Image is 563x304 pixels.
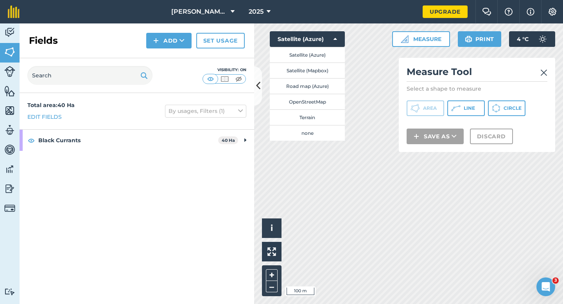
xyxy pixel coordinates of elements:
[414,132,419,141] img: svg+xml;base64,PHN2ZyB4bWxucz0iaHR0cDovL3d3dy53My5vcmcvMjAwMC9zdmciIHdpZHRoPSIxNCIgaGVpZ2h0PSIyNC...
[464,105,475,111] span: Line
[458,31,502,47] button: Print
[171,7,228,16] span: [PERSON_NAME] Cropping LTD
[401,35,409,43] img: Ruler icon
[270,94,345,109] button: OpenStreetMap
[447,100,485,116] button: Line
[153,36,159,45] img: svg+xml;base64,PHN2ZyB4bWxucz0iaHR0cDovL3d3dy53My5vcmcvMjAwMC9zdmciIHdpZHRoPSIxNCIgaGVpZ2h0PSIyNC...
[222,138,235,143] strong: 40 Ha
[20,130,254,151] div: Black Currants40 Ha
[266,269,278,281] button: +
[4,203,15,214] img: svg+xml;base64,PD94bWwgdmVyc2lvbj0iMS4wIiBlbmNvZGluZz0idXRmLTgiPz4KPCEtLSBHZW5lcmF0b3I6IEFkb2JlIE...
[527,7,534,16] img: svg+xml;base64,PHN2ZyB4bWxucz0iaHR0cDovL3d3dy53My5vcmcvMjAwMC9zdmciIHdpZHRoPSIxNyIgaGVpZ2h0PSIxNy...
[262,218,281,238] button: i
[504,105,522,111] span: Circle
[249,7,264,16] span: 2025
[270,47,345,63] button: Satellite (Azure)
[4,288,15,295] img: svg+xml;base64,PD94bWwgdmVyc2lvbj0iMS4wIiBlbmNvZGluZz0idXRmLTgiPz4KPCEtLSBHZW5lcmF0b3I6IEFkb2JlIE...
[234,75,244,83] img: svg+xml;base64,PHN2ZyB4bWxucz0iaHR0cDovL3d3dy53My5vcmcvMjAwMC9zdmciIHdpZHRoPSI1MCIgaGVpZ2h0PSI0MC...
[4,27,15,38] img: svg+xml;base64,PD94bWwgdmVyc2lvbj0iMS4wIiBlbmNvZGluZz0idXRmLTgiPz4KPCEtLSBHZW5lcmF0b3I6IEFkb2JlIE...
[423,105,437,111] span: Area
[423,5,468,18] a: Upgrade
[4,163,15,175] img: svg+xml;base64,PD94bWwgdmVyc2lvbj0iMS4wIiBlbmNvZGluZz0idXRmLTgiPz4KPCEtLSBHZW5lcmF0b3I6IEFkb2JlIE...
[270,109,345,125] button: Terrain
[196,33,245,48] a: Set usage
[504,8,513,16] img: A question mark icon
[482,8,491,16] img: Two speech bubbles overlapping with the left bubble in the forefront
[38,130,218,151] strong: Black Currants
[27,102,75,109] strong: Total area : 40 Ha
[4,183,15,195] img: svg+xml;base64,PD94bWwgdmVyc2lvbj0iMS4wIiBlbmNvZGluZz0idXRmLTgiPz4KPCEtLSBHZW5lcmF0b3I6IEFkb2JlIE...
[4,85,15,97] img: svg+xml;base64,PHN2ZyB4bWxucz0iaHR0cDovL3d3dy53My5vcmcvMjAwMC9zdmciIHdpZHRoPSI1NiIgaGVpZ2h0PSI2MC...
[270,31,345,47] button: Satellite (Azure)
[407,85,547,93] p: Select a shape to measure
[548,8,557,16] img: A cog icon
[140,71,148,80] img: svg+xml;base64,PHN2ZyB4bWxucz0iaHR0cDovL3d3dy53My5vcmcvMjAwMC9zdmciIHdpZHRoPSIxOSIgaGVpZ2h0PSIyNC...
[266,281,278,292] button: –
[165,105,246,117] button: By usages, Filters (1)
[407,100,444,116] button: Area
[465,34,472,44] img: svg+xml;base64,PHN2ZyB4bWxucz0iaHR0cDovL3d3dy53My5vcmcvMjAwMC9zdmciIHdpZHRoPSIxOSIgaGVpZ2h0PSIyNC...
[540,68,547,77] img: svg+xml;base64,PHN2ZyB4bWxucz0iaHR0cDovL3d3dy53My5vcmcvMjAwMC9zdmciIHdpZHRoPSIyMiIgaGVpZ2h0PSIzMC...
[146,33,192,48] button: Add
[407,129,464,144] button: Save as
[206,75,215,83] img: svg+xml;base64,PHN2ZyB4bWxucz0iaHR0cDovL3d3dy53My5vcmcvMjAwMC9zdmciIHdpZHRoPSI1MCIgaGVpZ2h0PSI0MC...
[27,66,152,85] input: Search
[4,144,15,156] img: svg+xml;base64,PD94bWwgdmVyc2lvbj0iMS4wIiBlbmNvZGluZz0idXRmLTgiPz4KPCEtLSBHZW5lcmF0b3I6IEFkb2JlIE...
[271,223,273,233] span: i
[4,124,15,136] img: svg+xml;base64,PD94bWwgdmVyc2lvbj0iMS4wIiBlbmNvZGluZz0idXRmLTgiPz4KPCEtLSBHZW5lcmF0b3I6IEFkb2JlIE...
[270,78,345,94] button: Road map (Azure)
[28,136,35,145] img: svg+xml;base64,PHN2ZyB4bWxucz0iaHR0cDovL3d3dy53My5vcmcvMjAwMC9zdmciIHdpZHRoPSIxOCIgaGVpZ2h0PSIyNC...
[4,46,15,58] img: svg+xml;base64,PHN2ZyB4bWxucz0iaHR0cDovL3d3dy53My5vcmcvMjAwMC9zdmciIHdpZHRoPSI1NiIgaGVpZ2h0PSI2MC...
[488,100,525,116] button: Circle
[517,31,529,47] span: 4 ° C
[392,31,450,47] button: Measure
[270,125,345,141] button: none
[203,67,246,73] div: Visibility: On
[4,105,15,116] img: svg+xml;base64,PHN2ZyB4bWxucz0iaHR0cDovL3d3dy53My5vcmcvMjAwMC9zdmciIHdpZHRoPSI1NiIgaGVpZ2h0PSI2MC...
[267,247,276,256] img: Four arrows, one pointing top left, one top right, one bottom right and the last bottom left
[220,75,230,83] img: svg+xml;base64,PHN2ZyB4bWxucz0iaHR0cDovL3d3dy53My5vcmcvMjAwMC9zdmciIHdpZHRoPSI1MCIgaGVpZ2h0PSI0MC...
[270,63,345,78] button: Satellite (Mapbox)
[535,31,550,47] img: svg+xml;base64,PD94bWwgdmVyc2lvbj0iMS4wIiBlbmNvZGluZz0idXRmLTgiPz4KPCEtLSBHZW5lcmF0b3I6IEFkb2JlIE...
[8,5,20,18] img: fieldmargin Logo
[509,31,555,47] button: 4 °C
[4,66,15,77] img: svg+xml;base64,PD94bWwgdmVyc2lvbj0iMS4wIiBlbmNvZGluZz0idXRmLTgiPz4KPCEtLSBHZW5lcmF0b3I6IEFkb2JlIE...
[27,113,62,121] a: Edit fields
[552,277,559,284] span: 3
[536,277,555,296] iframe: Intercom live chat
[29,34,58,47] h2: Fields
[470,129,513,144] button: Discard
[407,66,547,82] h2: Measure Tool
